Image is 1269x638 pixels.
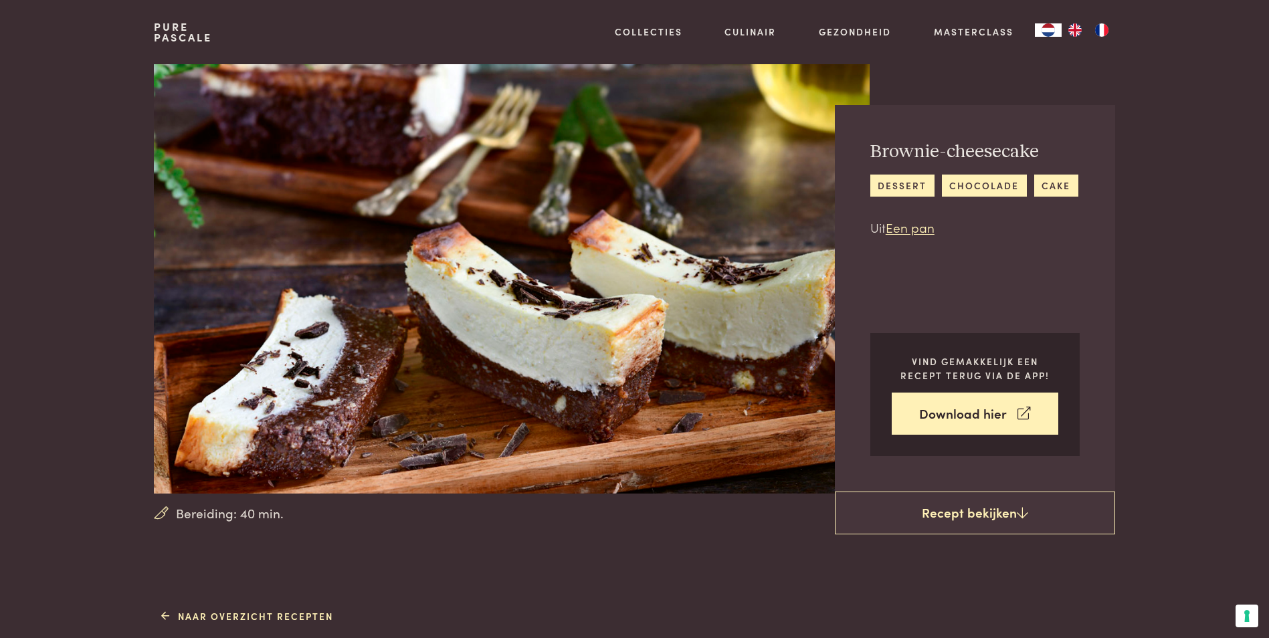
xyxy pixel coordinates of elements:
a: NL [1035,23,1062,37]
a: PurePascale [154,21,212,43]
a: Masterclass [934,25,1013,39]
a: FR [1088,23,1115,37]
span: Bereiding: 40 min. [176,504,284,523]
a: Recept bekijken [835,492,1115,534]
h2: Brownie-cheesecake [870,140,1078,164]
a: Gezondheid [819,25,891,39]
button: Uw voorkeuren voor toestemming voor trackingtechnologieën [1236,605,1258,627]
a: Culinair [724,25,776,39]
a: Een pan [886,218,935,236]
a: Collecties [615,25,682,39]
p: Uit [870,218,1078,237]
a: Naar overzicht recepten [161,609,333,623]
aside: Language selected: Nederlands [1035,23,1115,37]
ul: Language list [1062,23,1115,37]
p: Vind gemakkelijk een recept terug via de app! [892,354,1058,382]
a: EN [1062,23,1088,37]
a: chocolade [942,175,1027,197]
a: dessert [870,175,935,197]
div: Language [1035,23,1062,37]
a: cake [1034,175,1078,197]
img: Brownie-cheesecake [154,64,869,494]
a: Download hier [892,393,1058,435]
